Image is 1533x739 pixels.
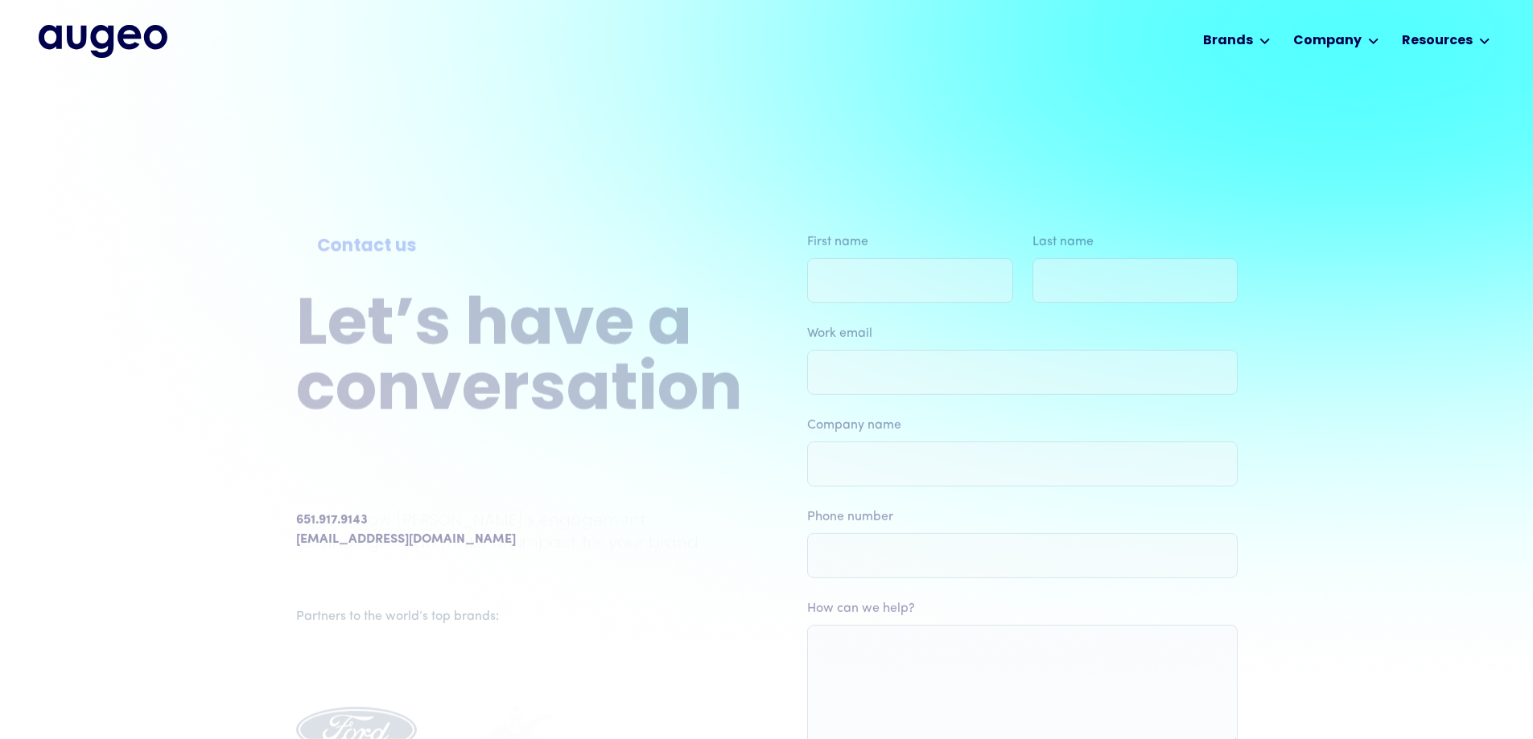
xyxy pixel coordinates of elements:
[1293,31,1362,51] div: Company
[296,295,743,425] h2: Let’s have a conversation
[807,507,1238,527] label: Phone number
[296,508,743,553] p: Explore how [PERSON_NAME]’s engagement technologies can make an impact for your brand.
[39,25,167,57] a: home
[39,25,167,57] img: Augeo's full logo in midnight blue.
[807,324,1238,343] label: Work email
[807,416,1238,435] label: Company name
[807,599,1238,618] label: How can we help?
[1402,31,1473,51] div: Resources
[1032,232,1238,252] label: Last name
[296,607,736,626] div: Partners to the world’s top brands:
[1203,31,1253,51] div: Brands
[317,234,722,261] div: Contact us
[807,232,1013,252] label: First name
